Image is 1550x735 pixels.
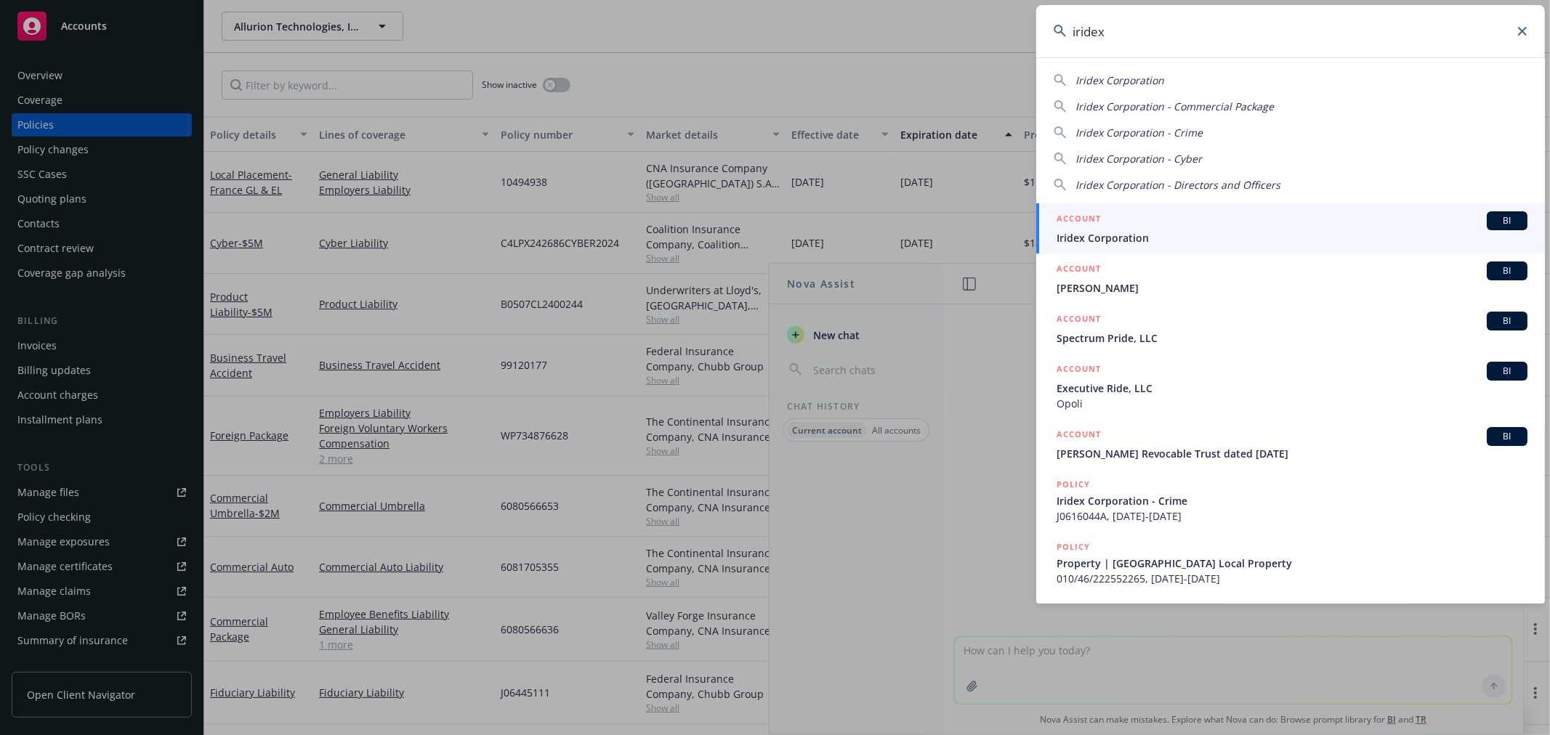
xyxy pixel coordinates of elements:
[1493,365,1522,378] span: BI
[1057,446,1527,461] span: [PERSON_NAME] Revocable Trust dated [DATE]
[1036,304,1545,354] a: ACCOUNTBISpectrum Pride, LLC
[1075,178,1280,192] span: Iridex Corporation - Directors and Officers
[1057,312,1101,329] h5: ACCOUNT
[1036,469,1545,532] a: POLICYIridex Corporation - CrimeJ0616044A, [DATE]-[DATE]
[1036,354,1545,419] a: ACCOUNTBIExecutive Ride, LLCOpoli
[1057,362,1101,379] h5: ACCOUNT
[1057,493,1527,508] span: Iridex Corporation - Crime
[1493,264,1522,277] span: BI
[1493,314,1522,328] span: BI
[1057,261,1101,279] h5: ACCOUNT
[1057,280,1527,296] span: [PERSON_NAME]
[1036,203,1545,253] a: ACCOUNTBIIridex Corporation
[1057,381,1527,396] span: Executive Ride, LLC
[1075,100,1274,113] span: Iridex Corporation - Commercial Package
[1057,540,1090,554] h5: POLICY
[1036,594,1545,657] a: POLICY
[1057,396,1527,411] span: Opoli
[1057,477,1090,492] h5: POLICY
[1057,602,1090,617] h5: POLICY
[1057,330,1527,346] span: Spectrum Pride, LLC
[1036,253,1545,304] a: ACCOUNTBI[PERSON_NAME]
[1075,126,1203,139] span: Iridex Corporation - Crime
[1057,230,1527,245] span: Iridex Corporation
[1493,214,1522,227] span: BI
[1057,508,1527,524] span: J0616044A, [DATE]-[DATE]
[1036,419,1545,469] a: ACCOUNTBI[PERSON_NAME] Revocable Trust dated [DATE]
[1036,5,1545,57] input: Search...
[1036,532,1545,594] a: POLICYProperty | [GEOGRAPHIC_DATA] Local Property010/46/222552265, [DATE]-[DATE]
[1075,152,1202,166] span: Iridex Corporation - Cyber
[1057,556,1527,571] span: Property | [GEOGRAPHIC_DATA] Local Property
[1075,73,1164,87] span: Iridex Corporation
[1057,211,1101,229] h5: ACCOUNT
[1057,427,1101,444] h5: ACCOUNT
[1493,430,1522,443] span: BI
[1057,571,1527,586] span: 010/46/222552265, [DATE]-[DATE]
